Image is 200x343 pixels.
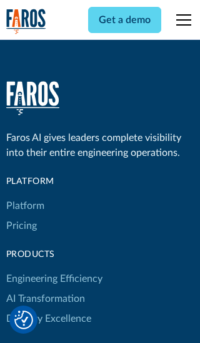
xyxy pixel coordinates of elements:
[6,289,85,309] a: AI Transformation
[169,5,194,35] div: menu
[14,311,33,329] img: Revisit consent button
[6,81,59,115] img: Faros Logo White
[6,9,46,34] a: home
[6,269,102,289] a: Engineering Efficiency
[6,175,102,188] div: Platform
[14,311,33,329] button: Cookie Settings
[6,196,44,216] a: Platform
[6,309,91,329] a: Delivery Excellence
[6,216,37,236] a: Pricing
[88,7,161,33] a: Get a demo
[6,81,59,115] a: home
[6,9,46,34] img: Logo of the analytics and reporting company Faros.
[6,248,102,261] div: products
[6,130,194,160] div: Faros AI gives leaders complete visibility into their entire engineering operations.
